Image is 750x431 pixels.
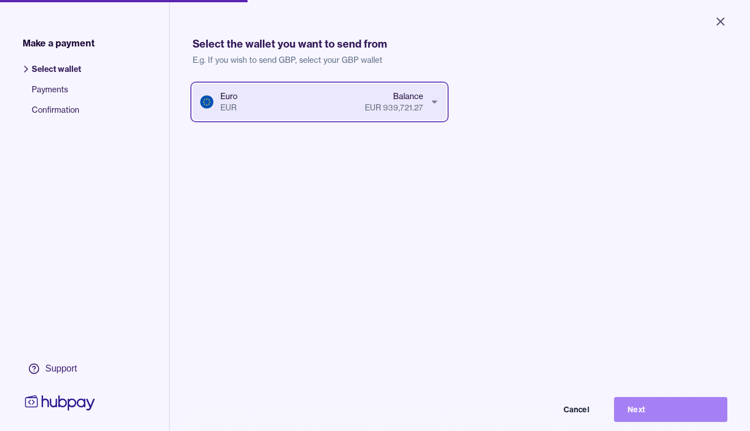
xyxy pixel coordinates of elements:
[23,36,95,50] span: Make a payment
[23,357,97,381] a: Support
[193,36,727,52] h1: Select the wallet you want to send from
[489,397,603,422] button: Cancel
[32,104,81,125] span: Confirmation
[700,9,741,34] button: Close
[32,63,81,84] span: Select wallet
[45,362,77,375] div: Support
[193,54,727,66] p: E.g. If you wish to send GBP, select your GBP wallet
[614,397,727,422] button: Next
[32,84,81,104] span: Payments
